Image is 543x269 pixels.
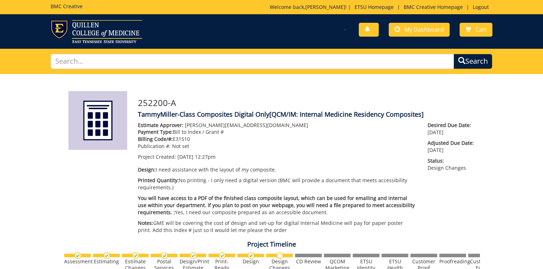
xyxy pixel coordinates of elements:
a: [PERSON_NAME] [305,4,345,10]
img: no [276,252,283,259]
p: Yes, I need our composite prepared as an accessible document. [138,195,417,216]
div: Estimating [93,258,120,265]
p: No printing - I only need a digital version (BMC will provide a document that meets accessibility... [138,177,417,191]
h3: 252200-A [138,98,475,107]
span: Billing Code/#: [138,136,173,142]
p: [DATE] [428,139,475,154]
span: [QCM/IM: Internal Medicine Residency Composites] [269,110,424,118]
p: [DATE] [428,122,475,136]
span: [DATE] 12:27pm [177,153,216,160]
span: Cart [475,26,487,33]
img: ETSU logo [51,20,142,43]
a: Cart [460,23,492,37]
img: checkmark [190,252,197,259]
button: Search [454,54,492,69]
p: Design Changes [428,157,475,172]
p: GME will be covering the cost of design and set-up for digital Internal Medicine will pay for pap... [138,220,417,234]
span: Printed Quantity: [138,177,179,184]
h4: TammyMiller-Class Composites Digital Only [138,111,475,118]
h5: BMC Creative [51,4,83,9]
a: BMC Creative Homepage [400,4,466,10]
span: Payment Type: [138,128,173,135]
span: Desired Due Date: [428,122,475,129]
span: Design: [138,166,156,173]
p: Welcome back, ! | | | [270,4,492,11]
img: checkmark [219,252,226,259]
p: I need assistance with the layout of my composite. [138,166,417,173]
span: You will have access to a PDF of the finished class composite layout, which can be used for email... [138,195,415,216]
span: Adjusted Due Date: [428,139,475,147]
a: ETSU Homepage [351,4,397,10]
p: [PERSON_NAME][EMAIL_ADDRESS][DOMAIN_NAME] [138,122,417,129]
p: Bill to Index / Grant # [138,128,417,136]
img: checkmark [161,252,168,259]
span: Notes: [138,220,153,226]
span: My Dashboard [404,26,444,33]
div: Design [237,258,264,265]
p: E31510 [138,136,417,143]
img: checkmark [74,252,81,259]
span: Project Created: [138,153,176,160]
img: checkmark [132,252,139,259]
div: CD Review [295,258,322,265]
span: Not set [172,143,189,149]
div: Proofreading [439,258,466,265]
span: Status: [428,157,475,164]
span: Estimate Approver: [138,122,183,128]
input: Search... [51,54,454,69]
div: Assessment [64,258,91,265]
img: Product featured image [68,91,127,150]
a: Logout [469,4,492,10]
img: checkmark [103,252,110,259]
a: My Dashboard [389,23,450,37]
span: Publication #: [138,143,171,149]
h4: Project Timeline [63,241,480,248]
img: checkmark [248,252,254,259]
